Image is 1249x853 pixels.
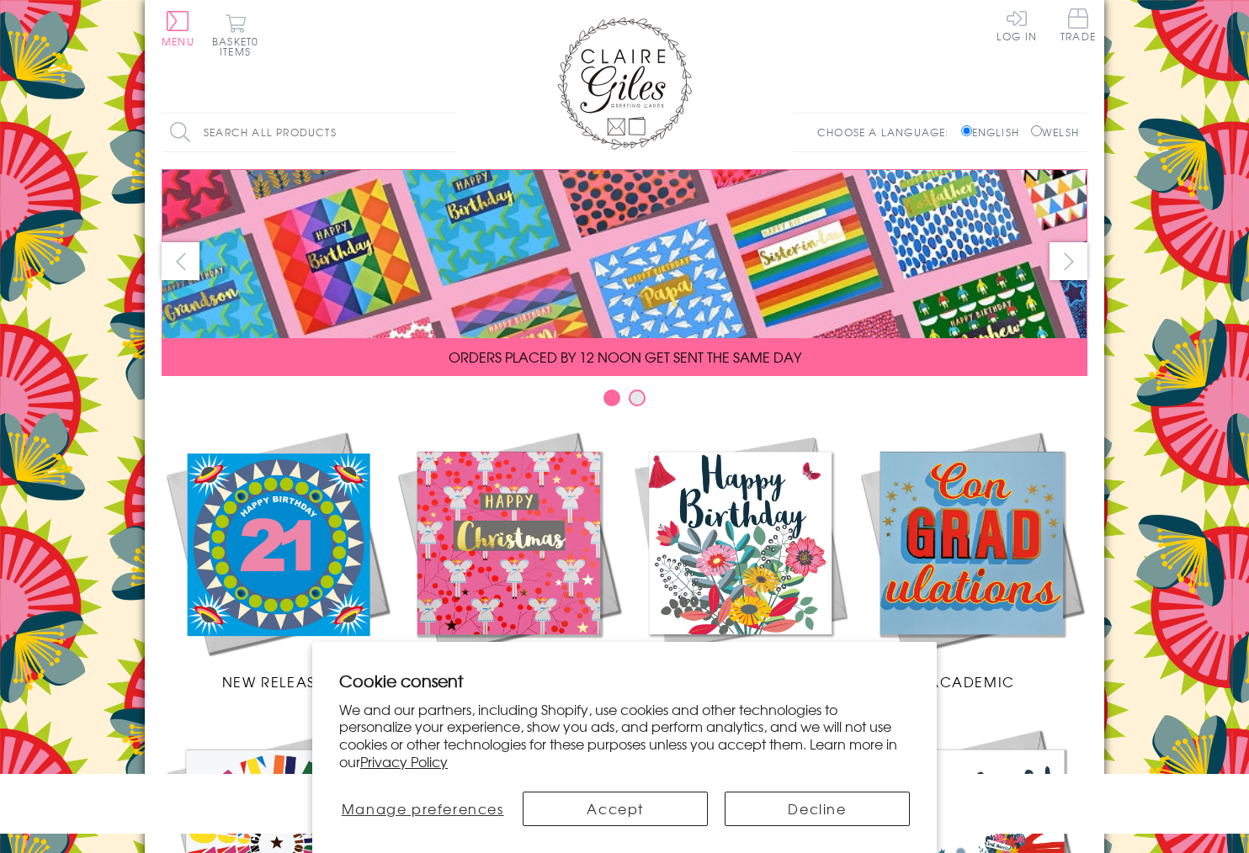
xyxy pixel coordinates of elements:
[162,242,199,280] button: prev
[1031,125,1079,140] label: Welsh
[817,125,958,140] p: Choose a language:
[1050,242,1087,280] button: next
[523,792,708,826] button: Accept
[624,427,856,691] a: Birthdays
[725,792,910,826] button: Decline
[928,671,1015,691] span: Academic
[162,34,194,49] span: Menu
[961,125,1028,140] label: English
[1060,8,1096,41] span: Trade
[162,389,1087,415] div: Carousel Pagination
[339,669,910,692] h2: Cookie consent
[222,671,332,691] span: New Releases
[162,427,393,691] a: New Releases
[220,34,258,59] span: 0 items
[1060,8,1096,45] a: Trade
[856,427,1087,691] a: Academic
[360,751,448,771] a: Privacy Policy
[393,427,624,691] a: Christmas
[1031,125,1042,136] input: Welsh
[603,389,620,406] button: Carousel Page 1 (Current Slide)
[342,798,504,819] span: Manage preferences
[339,701,910,771] p: We and our partners, including Shopify, use cookies and other technologies to personalize your ex...
[162,11,194,46] button: Menu
[961,125,972,136] input: English
[629,389,646,406] button: Carousel Page 2
[449,347,801,367] span: ORDERS PLACED BY 12 NOON GET SENT THE SAME DAY
[212,13,258,56] button: Basket0 items
[439,114,456,151] input: Search
[557,17,692,150] img: Claire Giles Greetings Cards
[339,792,506,826] button: Manage preferences
[162,114,456,151] input: Search all products
[997,8,1037,41] a: Log In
